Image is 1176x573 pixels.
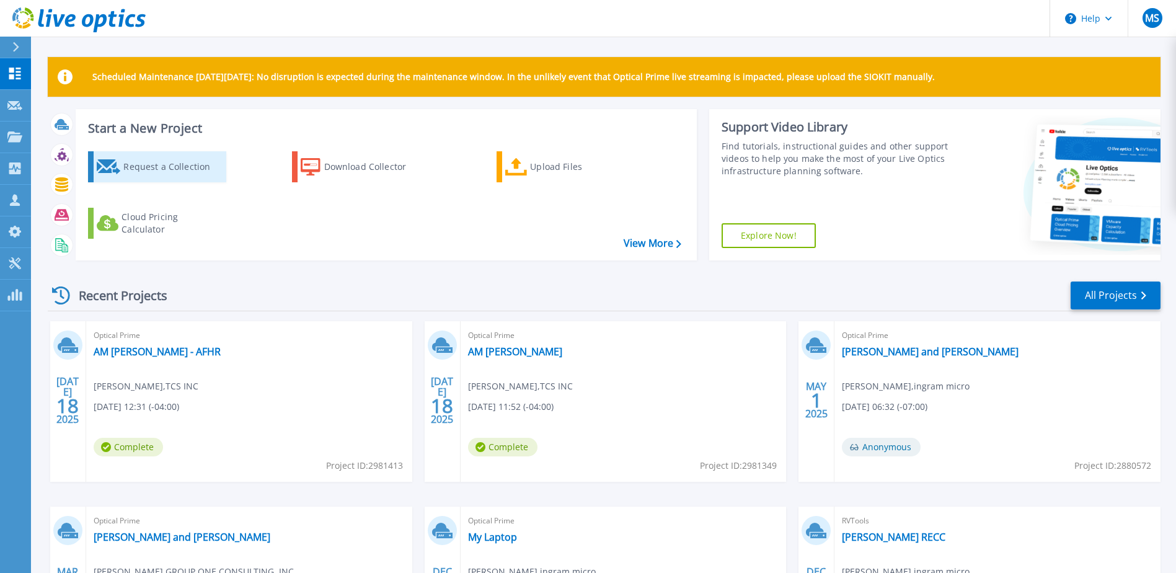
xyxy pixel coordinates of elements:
div: Recent Projects [48,280,184,311]
a: Download Collector [292,151,430,182]
a: All Projects [1071,282,1161,309]
span: Complete [468,438,537,456]
div: MAY 2025 [805,378,828,423]
span: [DATE] 06:32 (-07:00) [842,400,927,414]
span: Project ID: 2981413 [326,459,403,473]
a: Request a Collection [88,151,226,182]
span: [PERSON_NAME] , ingram micro [842,380,970,393]
span: Anonymous [842,438,921,456]
a: My Laptop [468,531,517,543]
div: Download Collector [324,154,423,179]
span: [PERSON_NAME] , TCS INC [94,380,198,393]
div: Support Video Library [722,119,952,135]
span: [PERSON_NAME] , TCS INC [468,380,573,393]
p: Scheduled Maintenance [DATE][DATE]: No disruption is expected during the maintenance window. In t... [92,72,935,82]
div: Request a Collection [123,154,223,179]
h3: Start a New Project [88,122,681,135]
span: Complete [94,438,163,456]
span: 18 [431,401,453,411]
a: AM [PERSON_NAME] [468,345,562,358]
div: Find tutorials, instructional guides and other support videos to help you make the most of your L... [722,140,952,177]
span: RVTools [842,514,1153,528]
span: Optical Prime [468,329,779,342]
span: [DATE] 11:52 (-04:00) [468,400,554,414]
span: Optical Prime [468,514,779,528]
div: Upload Files [530,154,629,179]
div: [DATE] 2025 [430,378,454,423]
span: Project ID: 2880572 [1074,459,1151,473]
span: 1 [811,395,822,406]
a: [PERSON_NAME] RECC [842,531,945,543]
div: [DATE] 2025 [56,378,79,423]
span: Optical Prime [94,329,405,342]
a: Cloud Pricing Calculator [88,208,226,239]
span: 18 [56,401,79,411]
a: AM [PERSON_NAME] - AFHR [94,345,221,358]
span: MS [1145,13,1159,23]
a: View More [624,238,681,249]
a: Upload Files [497,151,635,182]
a: [PERSON_NAME] and [PERSON_NAME] [842,345,1019,358]
a: Explore Now! [722,223,816,248]
span: [DATE] 12:31 (-04:00) [94,400,179,414]
span: Optical Prime [94,514,405,528]
div: Cloud Pricing Calculator [122,211,221,236]
span: Optical Prime [842,329,1153,342]
span: Project ID: 2981349 [700,459,777,473]
a: [PERSON_NAME] and [PERSON_NAME] [94,531,270,543]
